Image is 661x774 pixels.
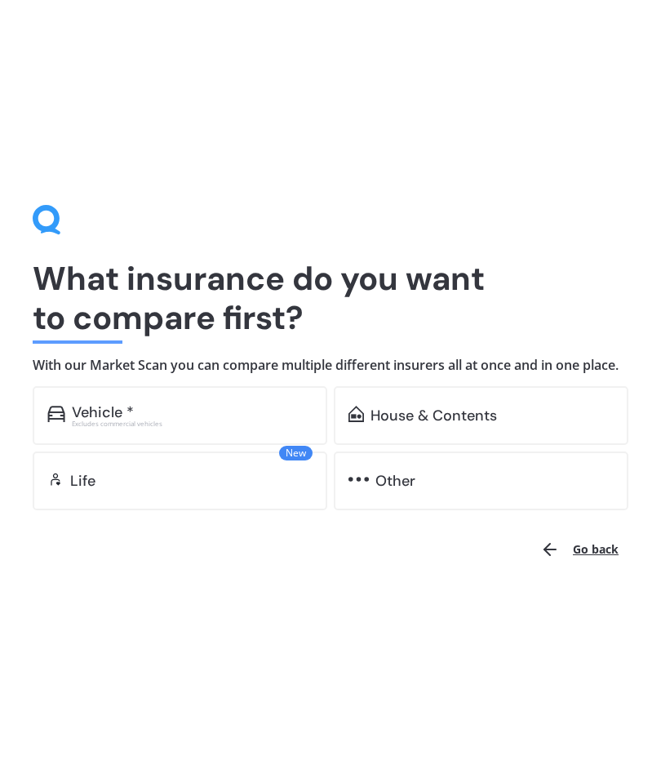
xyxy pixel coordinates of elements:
img: life.f720d6a2d7cdcd3ad642.svg [47,471,64,487]
button: Go back [530,530,628,569]
span: New [279,446,313,460]
div: House & Contents [370,407,497,424]
img: car.f15378c7a67c060ca3f3.svg [47,406,65,422]
div: Other [375,473,415,489]
img: home-and-contents.b802091223b8502ef2dd.svg [348,406,364,422]
div: Excludes commercial vehicles [72,420,313,427]
h4: With our Market Scan you can compare multiple different insurers all at once and in one place. [33,357,628,374]
img: other.81dba5aafe580aa69f38.svg [348,471,369,487]
div: Life [70,473,95,489]
h1: What insurance do you want to compare first? [33,259,628,337]
div: Vehicle * [72,404,134,420]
